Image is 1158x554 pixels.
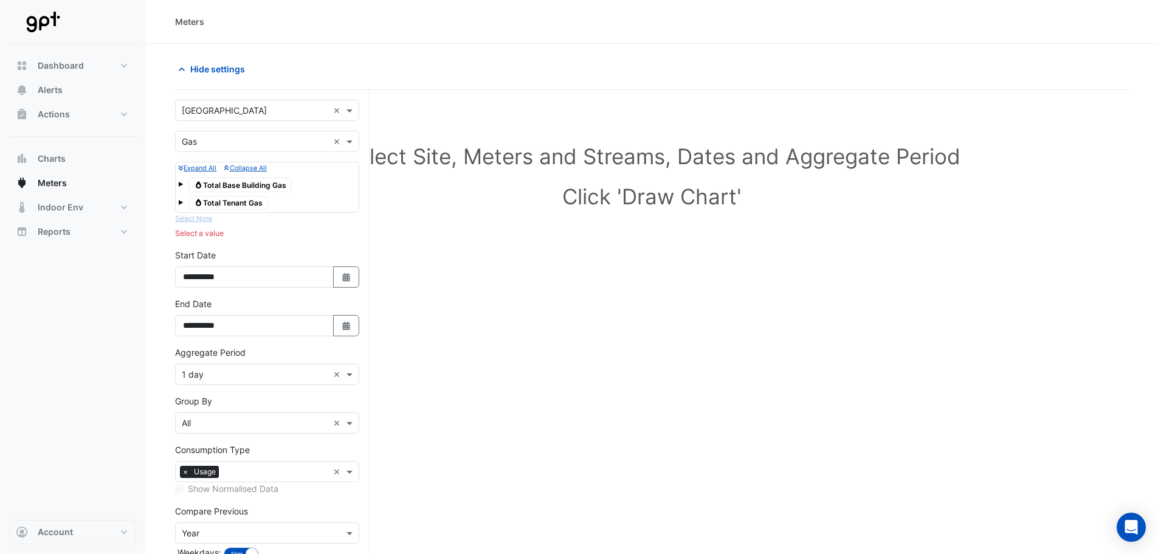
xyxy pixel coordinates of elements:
button: Charts [10,147,136,171]
button: Meters [10,171,136,195]
span: × [180,466,191,478]
button: Hide settings [175,58,253,80]
span: Dashboard [38,60,84,72]
label: Aggregate Period [175,346,246,359]
small: Collapse All [224,164,266,172]
fa-icon: Select Date [341,320,352,331]
button: Alerts [10,78,136,102]
span: Actions [38,108,70,120]
small: Expand All [178,164,216,172]
span: Alerts [38,84,63,96]
span: Usage [191,466,219,478]
app-icon: Meters [16,177,28,189]
h1: Click 'Draw Chart' [195,184,1109,209]
app-icon: Actions [16,108,28,120]
app-icon: Reports [16,226,28,238]
fa-icon: Gas [194,180,203,189]
span: Meters [38,177,67,189]
fa-icon: Select Date [341,272,352,282]
div: Select a value [175,228,359,239]
span: Clear [333,135,343,148]
span: Charts [38,153,66,165]
label: Start Date [175,249,216,261]
label: Group By [175,395,212,407]
button: Account [10,520,136,544]
button: Expand All [178,162,216,173]
label: Consumption Type [175,443,250,456]
label: Show Normalised Data [188,482,278,495]
div: Select meters or streams to enable normalisation [175,482,359,495]
div: Open Intercom Messenger [1117,513,1146,542]
div: Meters [175,15,204,28]
app-icon: Charts [16,153,28,165]
span: Reports [38,226,71,238]
fa-icon: Gas [194,198,203,207]
img: Company Logo [15,10,69,34]
label: Compare Previous [175,505,248,518]
span: Clear [333,368,343,381]
label: End Date [175,297,212,310]
span: Hide settings [190,63,245,75]
app-icon: Alerts [16,84,28,96]
button: Reports [10,220,136,244]
app-icon: Dashboard [16,60,28,72]
span: Indoor Env [38,201,83,213]
button: Indoor Env [10,195,136,220]
span: Clear [333,465,343,478]
span: Clear [333,104,343,117]
app-icon: Indoor Env [16,201,28,213]
span: Total Tenant Gas [188,196,268,210]
button: Collapse All [224,162,266,173]
h1: Select Site, Meters and Streams, Dates and Aggregate Period [195,144,1109,169]
span: Total Base Building Gas [188,178,292,192]
span: Clear [333,417,343,429]
button: Actions [10,102,136,126]
span: Account [38,526,73,538]
button: Dashboard [10,54,136,78]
